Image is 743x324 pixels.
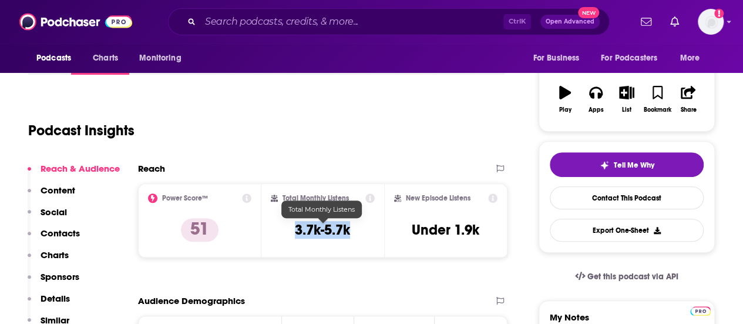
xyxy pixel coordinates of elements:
[288,205,355,213] span: Total Monthly Listens
[622,106,631,113] div: List
[546,19,594,25] span: Open Advanced
[138,295,245,306] h2: Audience Demographics
[673,78,704,121] button: Share
[680,106,696,113] div: Share
[41,206,67,218] p: Social
[550,186,704,209] a: Contact This Podcast
[601,50,657,66] span: For Podcasters
[406,194,470,202] h2: New Episode Listens
[168,8,610,35] div: Search podcasts, credits, & more...
[28,271,79,293] button: Sponsors
[283,194,349,202] h2: Total Monthly Listens
[665,12,684,32] a: Show notifications dropdown
[587,272,678,282] span: Get this podcast via API
[412,221,479,239] h3: Under 1.9k
[295,221,350,239] h3: 3.7k-5.7k
[566,262,688,291] a: Get this podcast via API
[525,47,594,69] button: open menu
[672,47,715,69] button: open menu
[533,50,579,66] span: For Business
[200,12,503,31] input: Search podcasts, credits, & more...
[41,228,80,239] p: Contacts
[550,219,704,242] button: Export One-Sheet
[680,50,700,66] span: More
[162,194,208,202] h2: Power Score™
[698,9,724,35] button: Show profile menu
[28,293,70,315] button: Details
[580,78,611,121] button: Apps
[41,185,75,196] p: Content
[690,305,711,316] a: Pro website
[611,78,642,121] button: List
[614,161,654,170] span: Tell Me Why
[600,161,609,170] img: tell me why sparkle
[85,47,125,69] a: Charts
[41,293,70,304] p: Details
[550,152,704,177] button: tell me why sparkleTell Me Why
[589,106,604,113] div: Apps
[28,122,135,139] h1: Podcast Insights
[28,47,86,69] button: open menu
[28,249,69,271] button: Charts
[503,14,531,29] span: Ctrl K
[28,206,67,228] button: Social
[19,11,132,33] img: Podchaser - Follow, Share and Rate Podcasts
[642,78,673,121] button: Bookmark
[93,50,118,66] span: Charts
[540,15,600,29] button: Open AdvancedNew
[593,47,674,69] button: open menu
[698,9,724,35] img: User Profile
[644,106,671,113] div: Bookmark
[41,249,69,260] p: Charts
[559,106,571,113] div: Play
[131,47,196,69] button: open menu
[714,9,724,18] svg: Add a profile image
[690,306,711,316] img: Podchaser Pro
[41,163,120,174] p: Reach & Audience
[636,12,656,32] a: Show notifications dropdown
[578,7,599,18] span: New
[28,185,75,206] button: Content
[550,78,580,121] button: Play
[181,218,218,242] p: 51
[698,9,724,35] span: Logged in as mdekoning
[41,271,79,282] p: Sponsors
[28,163,120,185] button: Reach & Audience
[138,163,165,174] h2: Reach
[139,50,181,66] span: Monitoring
[28,228,80,249] button: Contacts
[36,50,71,66] span: Podcasts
